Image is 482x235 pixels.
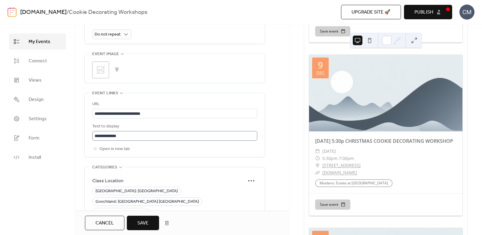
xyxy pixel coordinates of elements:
span: - [337,155,339,162]
button: Upgrade site 🚀 [341,5,401,19]
a: Install [9,149,66,165]
div: ; [92,61,109,78]
div: URL [92,101,256,108]
a: Connect [9,53,66,69]
b: Cookie Decorating Workshops [69,7,147,18]
button: Cancel [85,216,124,230]
a: [DOMAIN_NAME] [322,170,357,175]
a: Design [9,91,66,108]
span: [DATE] [322,148,336,155]
span: Form [29,135,39,142]
img: logo [8,7,17,17]
span: Cancel [95,220,114,227]
span: Recurring event [92,19,129,26]
button: Save event [315,199,350,210]
a: Views [9,72,66,88]
span: Design [29,96,44,103]
button: Save event [315,26,350,36]
span: Do not repeat [95,30,120,39]
a: [STREET_ADDRESS] [322,162,361,169]
button: Publish [404,5,452,19]
span: [GEOGRAPHIC_DATA]: [GEOGRAPHIC_DATA] [95,188,178,195]
div: 9 [318,61,323,70]
span: Open in new tab [99,146,130,153]
span: Event links [92,90,118,97]
a: Form [9,130,66,146]
a: [DATE] 5:30p CHRISTMAS COOKIE DECORATING WORKSHOP [315,138,453,144]
span: Save [137,220,149,227]
span: Connect [29,58,47,65]
button: Save [127,216,159,230]
a: My Events [9,33,66,50]
span: 5:30pm [322,155,337,162]
b: / [67,7,69,18]
span: Class Location [92,177,245,185]
div: ​ [315,169,320,176]
span: Publish [415,9,433,16]
a: Settings [9,111,66,127]
div: Dec [316,71,325,75]
span: Event image [92,51,119,58]
span: My Events [29,38,50,45]
span: Install [29,154,41,161]
div: ​ [315,148,320,155]
div: CM [459,5,474,20]
span: Henrico: Waygone Brewery [95,209,146,216]
div: ​ [315,155,320,162]
span: Settings [29,115,47,123]
span: Upgrade site 🚀 [352,9,390,16]
a: [DOMAIN_NAME] [20,7,67,18]
div: ​ [315,162,320,169]
span: Categories [92,164,117,171]
span: 7:00pm [339,155,354,162]
span: Goochland: [GEOGRAPHIC_DATA] [GEOGRAPHIC_DATA] [95,198,199,205]
span: Views [29,77,42,84]
div: Text to display [92,123,256,130]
